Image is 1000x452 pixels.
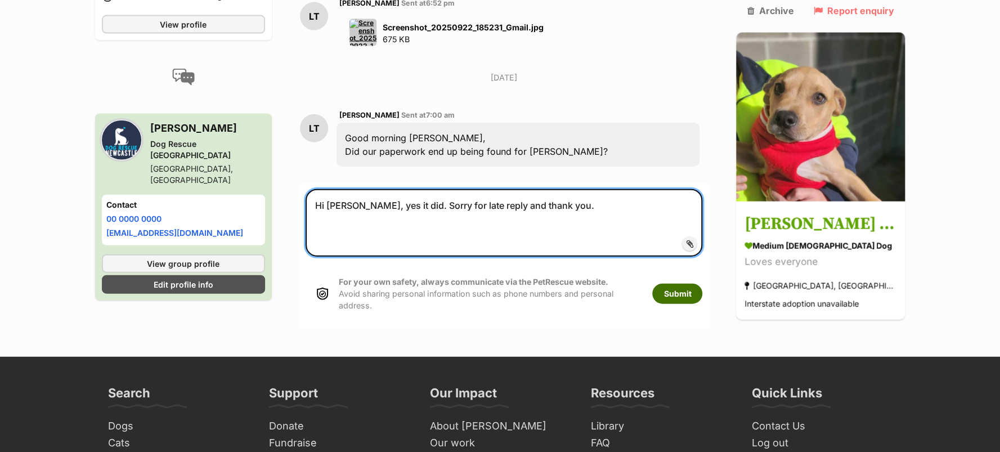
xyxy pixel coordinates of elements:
[147,258,219,270] span: View group profile
[430,385,497,408] h3: Our Impact
[102,275,265,294] a: Edit profile info
[383,34,410,44] span: 675 KB
[106,228,243,238] a: [EMAIL_ADDRESS][DOMAIN_NAME]
[736,33,905,202] img: Zayne ~ 4 month old male Staffy x
[106,214,162,223] a: 00 0000 0000
[745,212,896,238] h3: [PERSON_NAME] ~ [DEMOGRAPHIC_DATA] [DEMOGRAPHIC_DATA] Staffy x
[745,255,896,270] div: Loves everyone
[264,435,414,452] a: Fundraise
[102,120,141,160] img: Dog Rescue Newcastle profile pic
[339,111,400,119] span: [PERSON_NAME]
[586,435,736,452] a: FAQ
[104,418,253,435] a: Dogs
[150,120,265,136] h3: [PERSON_NAME]
[269,385,318,408] h3: Support
[586,418,736,435] a: Library
[752,385,822,408] h3: Quick Links
[745,299,859,309] span: Interstate adoption unavailable
[349,19,376,46] img: Screenshot_20250922_185231_Gmail.jpg
[426,111,455,119] span: 7:00 am
[425,418,575,435] a: About [PERSON_NAME]
[383,23,544,32] strong: Screenshot_20250922_185231_Gmail.jpg
[339,277,608,287] strong: For your own safety, always communicate via the PetRescue website.
[747,6,794,16] a: Archive
[154,279,213,290] span: Edit profile info
[106,199,261,211] h4: Contact
[745,240,896,252] div: medium [DEMOGRAPHIC_DATA] Dog
[172,69,195,86] img: conversation-icon-4a6f8262b818ee0b60e3300018af0b2d0b884aa5de6e9bcb8d3d4eeb1a70a7c4.svg
[425,435,575,452] a: Our work
[814,6,894,16] a: Report enquiry
[401,111,455,119] span: Sent at
[747,418,897,435] a: Contact Us
[747,435,897,452] a: Log out
[591,385,654,408] h3: Resources
[300,2,328,30] div: LT
[102,15,265,34] a: View profile
[736,204,905,320] a: [PERSON_NAME] ~ [DEMOGRAPHIC_DATA] [DEMOGRAPHIC_DATA] Staffy x medium [DEMOGRAPHIC_DATA] Dog Love...
[104,435,253,452] a: Cats
[264,418,414,435] a: Donate
[160,19,207,30] span: View profile
[745,279,896,294] div: [GEOGRAPHIC_DATA], [GEOGRAPHIC_DATA]
[102,254,265,273] a: View group profile
[150,138,265,161] div: Dog Rescue [GEOGRAPHIC_DATA]
[339,276,641,312] p: Avoid sharing personal information such as phone numbers and personal address.
[300,71,708,83] p: [DATE]
[150,163,265,186] div: [GEOGRAPHIC_DATA], [GEOGRAPHIC_DATA]
[337,123,700,167] div: Good morning [PERSON_NAME], Did our paperwork end up being found for [PERSON_NAME]?
[652,284,702,304] button: Submit
[300,114,328,142] div: LT
[108,385,150,408] h3: Search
